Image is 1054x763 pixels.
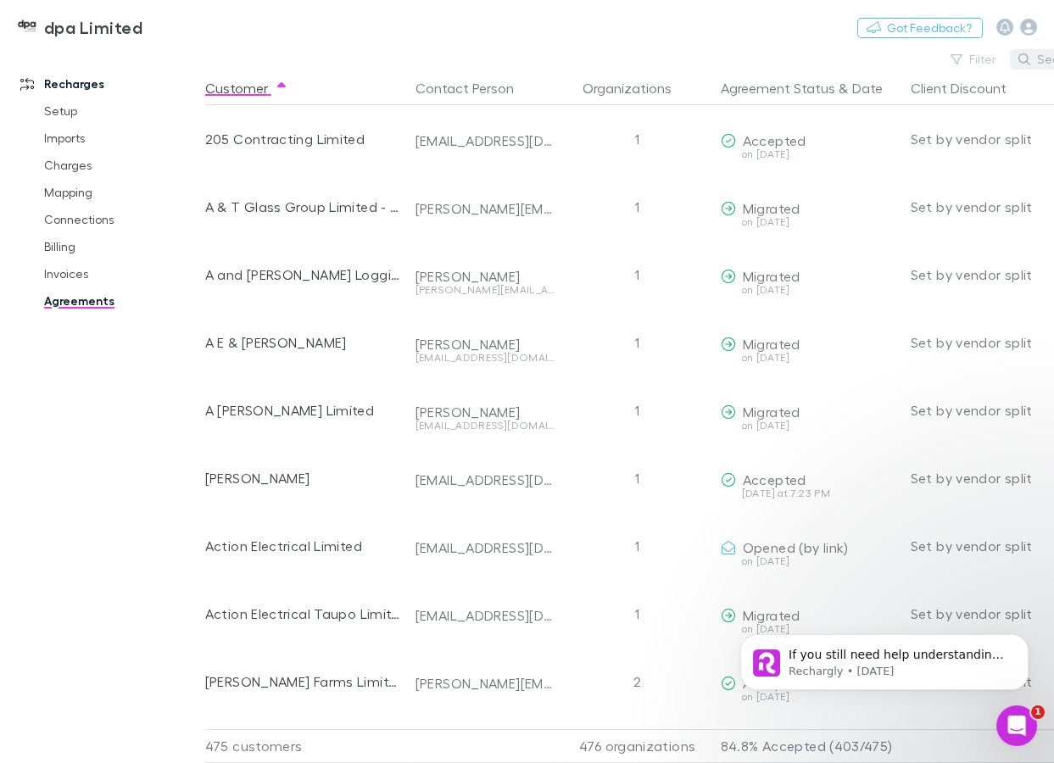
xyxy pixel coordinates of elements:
div: on [DATE] [721,285,897,295]
button: Customer [205,71,288,105]
a: Charges [27,152,214,179]
div: A & T Glass Group Limited - OSD [205,173,402,241]
a: Mapping [27,179,214,206]
div: [PERSON_NAME] Farms Limited [205,648,402,716]
button: Agreement Status [721,71,835,105]
div: [EMAIL_ADDRESS][DOMAIN_NAME] [415,132,555,149]
div: 1 [561,173,714,241]
button: Client Discount [911,71,1027,105]
div: A E & [PERSON_NAME] [205,309,402,376]
div: [PERSON_NAME] [205,444,402,512]
div: [EMAIL_ADDRESS][DOMAIN_NAME] [415,420,555,431]
div: Action Electrical Taupo Limited [205,580,402,648]
div: 1 [561,512,714,580]
div: [PERSON_NAME] [415,404,555,420]
button: Date [852,71,883,105]
button: Contact Person [415,71,534,105]
span: Migrated [743,336,800,352]
div: 476 organizations [561,729,714,763]
span: Migrated [743,268,800,284]
iframe: Intercom live chat [996,705,1037,746]
div: 1 [561,580,714,648]
a: Invoices [27,260,214,287]
div: 1 [561,241,714,309]
button: Organizations [583,71,692,105]
span: Migrated [743,404,800,420]
img: dpa Limited's Logo [17,17,37,37]
span: Accepted [743,471,806,487]
div: [EMAIL_ADDRESS][DOMAIN_NAME] [415,539,555,556]
div: [PERSON_NAME][EMAIL_ADDRESS][PERSON_NAME][DOMAIN_NAME] [415,200,555,217]
button: Filter [942,49,1007,70]
a: dpa Limited [7,7,153,47]
a: Connections [27,206,214,233]
a: Recharges [3,70,214,97]
span: Migrated [743,200,800,216]
div: [EMAIL_ADDRESS][DOMAIN_NAME] [415,607,555,624]
h3: dpa Limited [44,17,142,37]
div: 1 [561,105,714,173]
iframe: Intercom notifications message [715,599,1054,717]
div: 1 [561,309,714,376]
div: A and [PERSON_NAME] Logging Limited [205,241,402,309]
div: on [DATE] [721,149,897,159]
span: Accepted [743,132,806,148]
a: Setup [27,97,214,125]
div: [PERSON_NAME] [415,336,555,353]
button: Got Feedback? [857,18,983,38]
div: 1 [561,444,714,512]
div: [PERSON_NAME] [415,268,555,285]
a: Agreements [27,287,214,315]
p: 84.8% Accepted (403/475) [721,730,897,762]
div: 2 [561,648,714,716]
div: on [DATE] [721,556,897,566]
span: Opened (by link) [743,539,849,555]
div: on [DATE] [721,353,897,363]
div: 475 customers [205,729,409,763]
div: [EMAIL_ADDRESS][DOMAIN_NAME] [415,471,555,488]
div: on [DATE] [721,217,897,227]
span: 1 [1031,705,1045,719]
div: & [721,71,897,105]
div: A [PERSON_NAME] Limited [205,376,402,444]
a: Billing [27,233,214,260]
div: [PERSON_NAME][EMAIL_ADDRESS][DOMAIN_NAME] [415,285,555,295]
div: [EMAIL_ADDRESS][DOMAIN_NAME] [415,353,555,363]
div: Action Electrical Limited [205,512,402,580]
div: 1 [561,376,714,444]
div: on [DATE] [721,420,897,431]
div: [DATE] at 7:23 PM [721,488,897,498]
div: 205 Contracting Limited [205,105,402,173]
div: [PERSON_NAME][EMAIL_ADDRESS][DOMAIN_NAME] [415,675,555,692]
a: Imports [27,125,214,152]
